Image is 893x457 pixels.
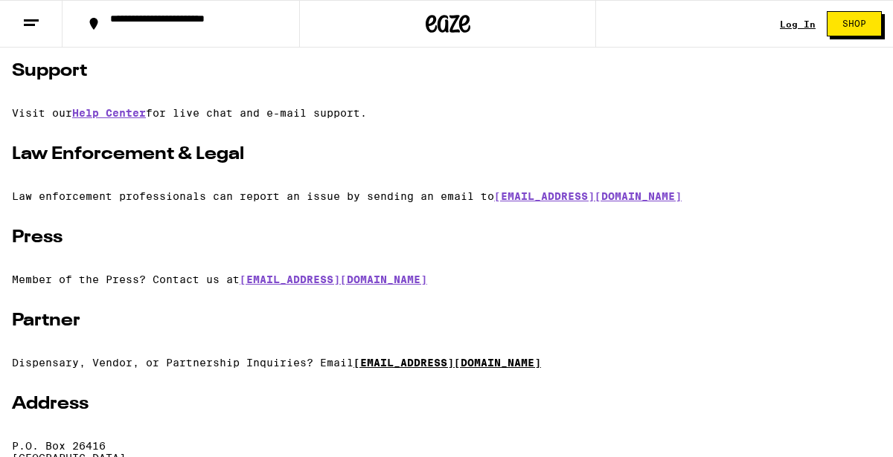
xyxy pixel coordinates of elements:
[12,59,881,83] h2: Support
[12,309,881,333] h2: Partner
[827,11,882,36] button: Shop
[240,273,427,285] a: [EMAIL_ADDRESS][DOMAIN_NAME]
[12,392,881,416] h2: Address
[353,357,541,369] a: [EMAIL_ADDRESS][DOMAIN_NAME]
[12,190,881,202] p: Law enforcement professionals can report an issue by sending an email to
[12,143,881,166] h2: Law Enforcement & Legal
[9,10,107,22] span: Hi. Need any help?
[72,107,146,119] a: Help Center
[842,19,866,28] span: Shop
[12,273,881,285] p: Member of the Press? Contact us at
[12,357,881,369] p: Dispensary, Vendor, or Partnership Inquiries? Email
[780,19,816,29] a: Log In
[12,107,881,119] p: Visit our for live chat and e-mail support.
[816,11,893,36] a: Shop
[12,226,881,250] h2: Press
[494,190,682,202] a: [EMAIL_ADDRESS][DOMAIN_NAME]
